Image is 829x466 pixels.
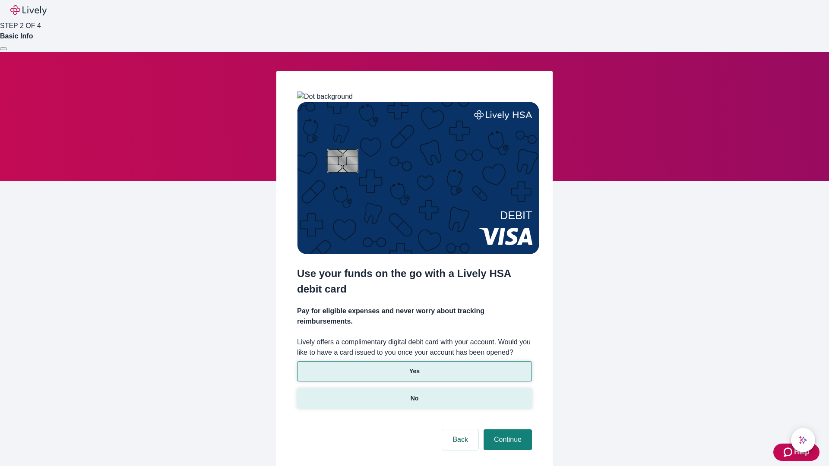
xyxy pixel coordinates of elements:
[297,91,353,102] img: Dot background
[442,429,478,450] button: Back
[297,306,532,327] h4: Pay for eligible expenses and never worry about tracking reimbursements.
[791,428,815,452] button: chat
[297,337,532,358] label: Lively offers a complimentary digital debit card with your account. Would you like to have a card...
[297,102,539,254] img: Debit card
[297,388,532,409] button: No
[297,361,532,381] button: Yes
[794,447,809,457] span: Help
[799,436,807,444] svg: Lively AI Assistant
[297,266,532,297] h2: Use your funds on the go with a Lively HSA debit card
[484,429,532,450] button: Continue
[784,447,794,457] svg: Zendesk support icon
[409,367,420,376] p: Yes
[773,444,820,461] button: Zendesk support iconHelp
[10,5,47,16] img: Lively
[411,394,419,403] p: No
